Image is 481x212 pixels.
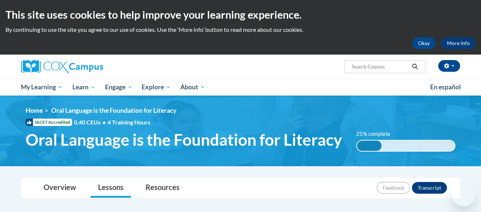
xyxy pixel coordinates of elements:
[438,60,460,72] button: Account Settings
[91,178,131,198] a: Lessons
[138,178,187,198] a: Resources
[356,130,398,138] label: 25% complete
[36,178,83,198] a: Overview
[452,183,475,206] iframe: Button to launch messaging window
[21,60,160,73] a: Cox Campus
[425,79,466,95] a: En español
[21,83,63,92] span: My Learning
[108,119,150,126] span: 4 Training Hours
[142,83,171,92] span: Explore
[357,141,382,151] div: 25% complete
[16,79,68,96] a: My Learning
[68,79,100,96] a: Learn
[5,26,476,34] p: By continuing to use the site you agree to our use of cookies. Use the ‘More info’ button to read...
[10,79,471,96] div: Main menu
[180,83,205,92] span: About
[74,118,108,126] span: 0.40 CEUs
[412,37,436,49] button: Okay
[409,62,420,71] button: Search
[351,62,409,71] input: Search Courses
[26,107,43,114] a: Home
[176,79,210,96] a: About
[51,107,176,114] span: Oral Language is the Foundation for Literacy
[26,119,72,126] span: IACET Accredited
[137,79,176,96] a: Explore
[430,83,461,91] span: En español
[412,182,447,194] button: Transcript
[72,83,95,92] span: Learn
[21,60,103,73] img: Cox Campus
[26,130,342,149] span: Oral Language is the Foundation for Literacy
[5,7,476,22] h2: This site uses cookies to help improve your learning experience.
[105,83,132,92] span: Engage
[377,182,410,194] button: Feedback
[441,37,476,49] a: More Info
[102,119,106,126] span: •
[100,79,137,96] a: Engage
